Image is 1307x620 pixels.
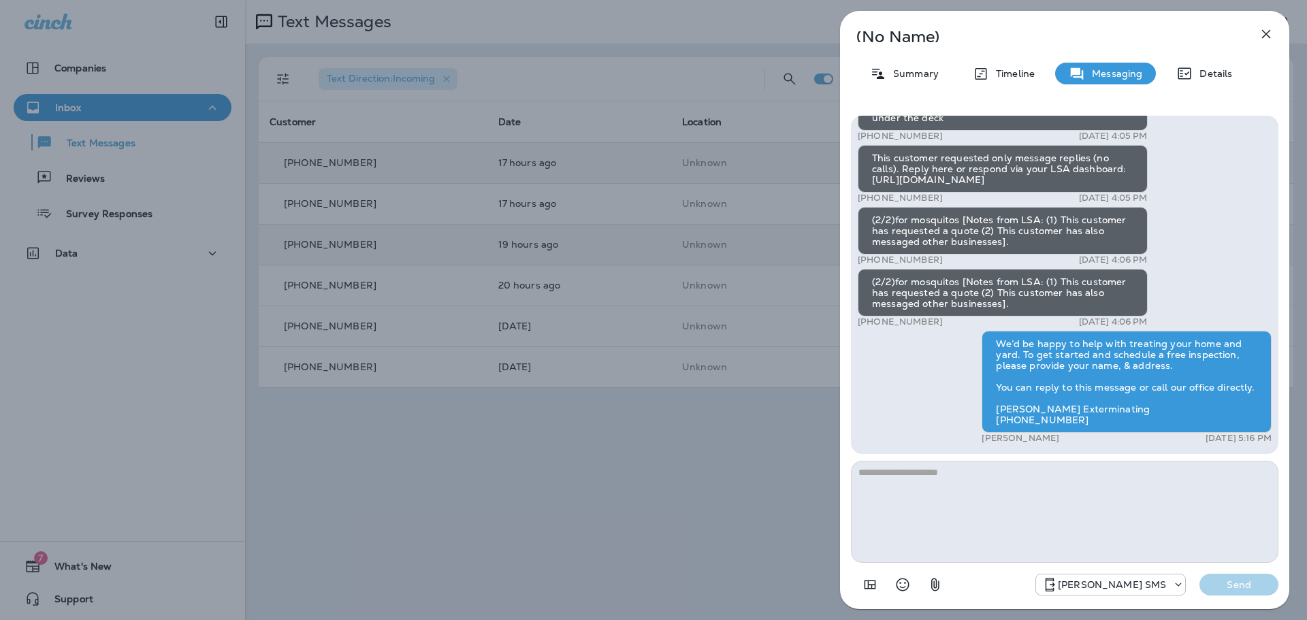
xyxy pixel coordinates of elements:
[1036,576,1185,593] div: +1 (757) 760-3335
[1058,579,1166,590] p: [PERSON_NAME] SMS
[982,433,1059,444] p: [PERSON_NAME]
[1079,193,1148,203] p: [DATE] 4:05 PM
[858,255,943,265] p: [PHONE_NUMBER]
[889,571,916,598] button: Select an emoji
[858,145,1148,193] div: This customer requested only message replies (no calls). Reply here or respond via your LSA dashb...
[858,131,943,142] p: [PHONE_NUMBER]
[1079,131,1148,142] p: [DATE] 4:05 PM
[858,207,1148,255] div: (2/2)for mosquitos [Notes from LSA: (1) This customer has requested a quote (2) This customer has...
[858,269,1148,316] div: (2/2)for mosquitos [Notes from LSA: (1) This customer has requested a quote (2) This customer has...
[858,193,943,203] p: [PHONE_NUMBER]
[856,31,1228,42] p: (No Name)
[989,68,1035,79] p: Timeline
[858,316,943,327] p: [PHONE_NUMBER]
[856,571,884,598] button: Add in a premade template
[982,331,1272,433] div: We’d be happy to help with treating your home and yard. To get started and schedule a free inspec...
[1193,68,1232,79] p: Details
[1206,433,1272,444] p: [DATE] 5:16 PM
[1079,255,1148,265] p: [DATE] 4:06 PM
[1079,316,1148,327] p: [DATE] 4:06 PM
[1085,68,1142,79] p: Messaging
[886,68,939,79] p: Summary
